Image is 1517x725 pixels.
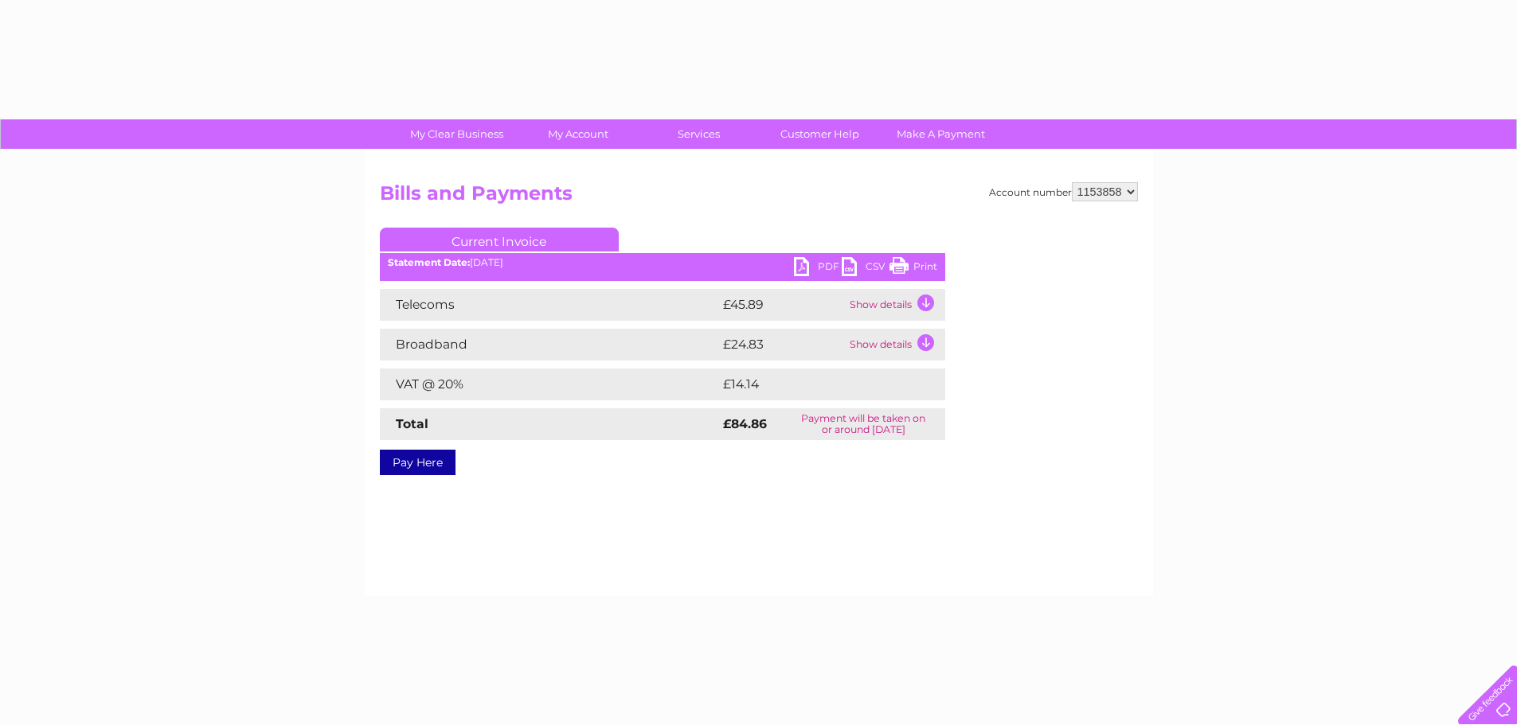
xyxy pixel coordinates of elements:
a: Pay Here [380,450,455,475]
strong: £84.86 [723,416,767,431]
td: £45.89 [719,289,846,321]
a: My Clear Business [391,119,522,149]
strong: Total [396,416,428,431]
h2: Bills and Payments [380,182,1138,212]
a: CSV [842,257,889,280]
a: My Account [512,119,643,149]
td: £14.14 [719,368,910,400]
div: Account number [989,182,1138,201]
b: Statement Date: [388,256,470,268]
div: [DATE] [380,257,945,268]
a: Services [633,119,764,149]
td: Show details [846,289,945,321]
a: Make A Payment [875,119,1007,149]
td: Show details [846,329,945,361]
a: Print [889,257,937,280]
a: Current Invoice [380,228,619,251]
td: Payment will be taken on or around [DATE] [782,408,944,440]
a: PDF [794,257,842,280]
td: VAT @ 20% [380,368,719,400]
td: Broadband [380,329,719,361]
td: Telecoms [380,289,719,321]
a: Customer Help [754,119,886,149]
td: £24.83 [719,329,846,361]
